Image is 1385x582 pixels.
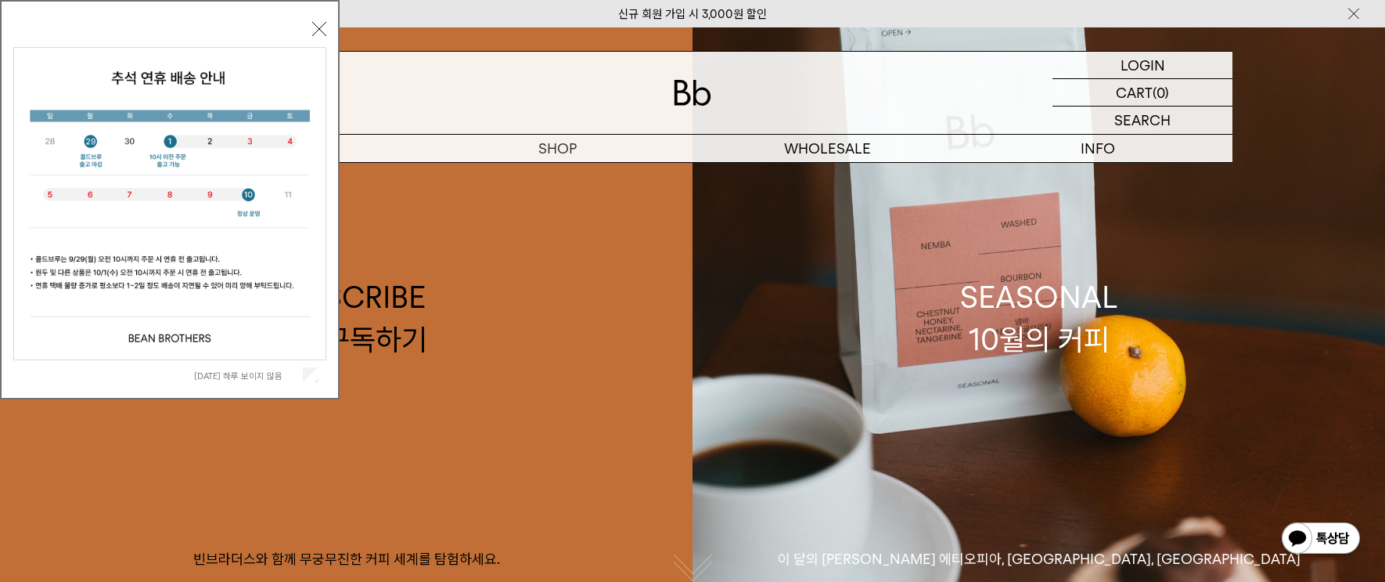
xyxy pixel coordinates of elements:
[1052,52,1232,79] a: LOGIN
[265,277,427,360] div: SUBSCRIBE 커피 구독하기
[1114,107,1171,134] p: SEARCH
[1121,52,1165,78] p: LOGIN
[14,48,326,360] img: 5e4d662c6b1424087153c0055ceb1a13_140731.jpg
[1052,79,1232,107] a: CART (0)
[674,80,711,106] img: 로고
[423,135,692,162] a: SHOP
[1116,79,1153,106] p: CART
[962,135,1232,162] p: INFO
[1153,79,1169,106] p: (0)
[312,22,326,36] button: 닫기
[960,277,1118,360] div: SEASONAL 10월의 커피
[618,7,767,21] a: 신규 회원 가입 시 3,000원 할인
[692,135,962,162] p: WHOLESALE
[194,371,300,381] label: [DATE] 하루 보이지 않음
[1280,521,1362,559] img: 카카오톡 채널 1:1 채팅 버튼
[692,550,1385,569] p: 이 달의 [PERSON_NAME] 에티오피아, [GEOGRAPHIC_DATA], [GEOGRAPHIC_DATA]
